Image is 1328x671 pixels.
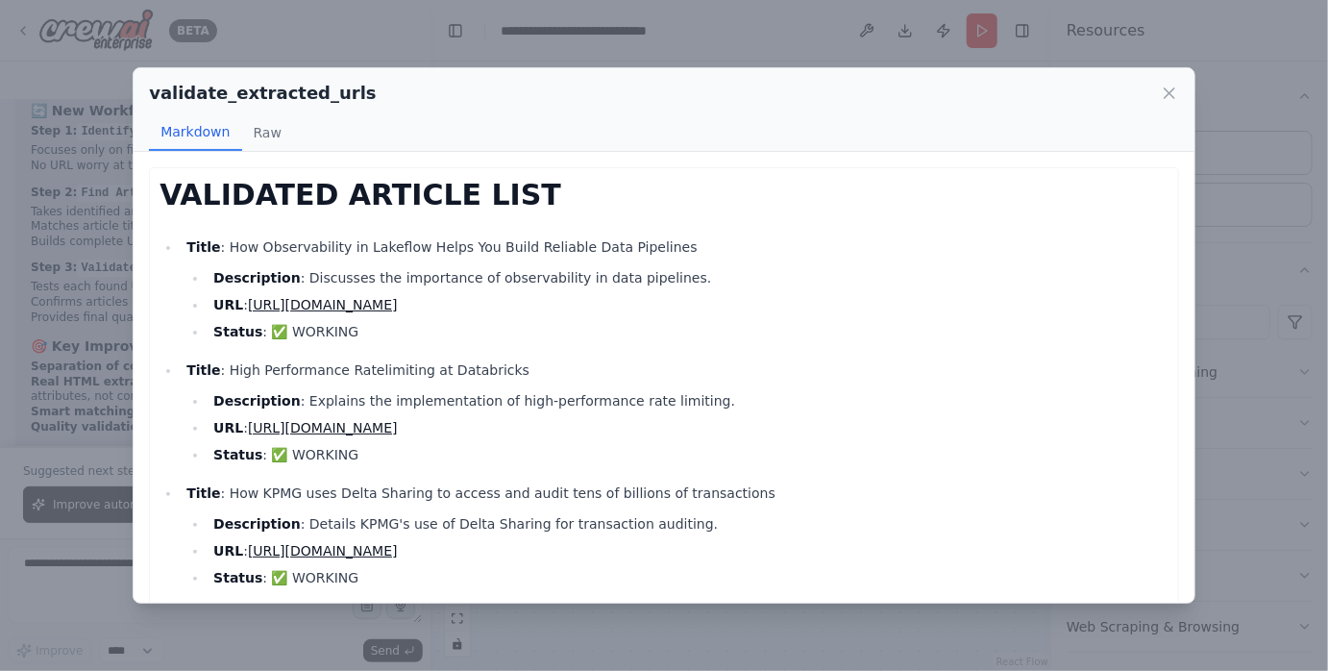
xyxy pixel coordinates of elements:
[208,320,1168,343] li: : ✅ WORKING
[186,359,1168,382] p: : High Performance Ratelimiting at Databricks
[213,543,243,559] strong: URL
[208,389,1168,412] li: : Explains the implementation of high-performance rate limiting.
[149,80,376,107] h2: validate_extracted_urls
[248,297,398,312] a: [URL][DOMAIN_NAME]
[248,420,398,435] a: [URL][DOMAIN_NAME]
[213,570,262,585] strong: Status
[160,178,1168,212] h1: VALIDATED ARTICLE LIST
[208,293,1168,316] li: :
[149,114,241,151] button: Markdown
[186,239,220,255] strong: Title
[213,447,262,462] strong: Status
[186,236,1168,259] p: : How Observability in Lakeflow Helps You Build Reliable Data Pipelines
[242,114,293,151] button: Raw
[213,393,301,409] strong: Description
[208,416,1168,439] li: :
[208,566,1168,589] li: : ✅ WORKING
[186,362,220,378] strong: Title
[208,539,1168,562] li: :
[186,482,1168,505] p: : How KPMG uses Delta Sharing to access and audit tens of billions of transactions
[213,420,243,435] strong: URL
[208,266,1168,289] li: : Discusses the importance of observability in data pipelines.
[186,485,220,501] strong: Title
[213,270,301,286] strong: Description
[213,324,262,339] strong: Status
[213,516,301,532] strong: Description
[208,443,1168,466] li: : ✅ WORKING
[208,512,1168,535] li: : Details KPMG's use of Delta Sharing for transaction auditing.
[213,297,243,312] strong: URL
[248,543,398,559] a: [URL][DOMAIN_NAME]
